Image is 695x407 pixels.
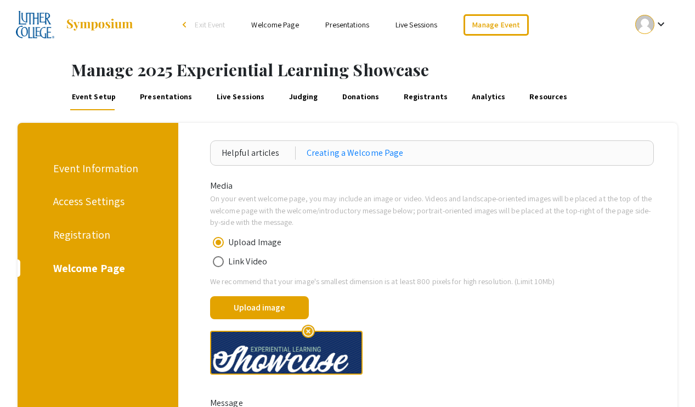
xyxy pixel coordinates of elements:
a: Analytics [470,84,507,110]
a: 2025 Experiential Learning Showcase [16,11,134,38]
span: Link Video [224,255,267,268]
a: Welcome Page [251,20,298,30]
span: done [319,296,345,323]
a: Presentations [325,20,369,30]
a: Live Sessions [215,84,267,110]
a: Presentations [138,84,194,110]
span: highlight_off [302,325,315,338]
div: We recommend that your image's smallest dimension is at least 800 pixels for high resolution. (Li... [202,275,663,287]
h1: Manage 2025 Experiential Learning Showcase [71,60,695,80]
iframe: Chat [8,358,47,399]
a: Creating a Welcome Page [307,146,403,160]
a: Resources [528,84,569,110]
div: Media [202,179,663,193]
div: Helpful articles [222,146,296,160]
div: Event Information [53,160,139,177]
span: Upload Image [224,236,281,249]
img: 2025-experiential-learning-showcase_eventSplashImage_961512.png [210,331,363,375]
a: Registrants [402,84,449,110]
div: Access Settings [53,193,139,210]
a: Judging [287,84,319,110]
div: Welcome Page [53,260,139,276]
div: Registration [53,227,139,243]
button: Expand account dropdown [624,12,679,37]
img: Symposium by ForagerOne [65,18,134,31]
a: Donations [340,84,381,110]
a: Live Sessions [395,20,437,30]
img: 2025 Experiential Learning Showcase [16,11,55,38]
div: arrow_back_ios [183,21,189,28]
mat-icon: Expand account dropdown [654,18,668,31]
a: Manage Event [464,14,528,36]
a: Event Setup [70,84,117,110]
div: On your event welcome page, you may include an image or video. Videos and landscape-oriented imag... [202,193,663,228]
button: Upload image [210,296,309,319]
span: Exit Event [195,20,225,30]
